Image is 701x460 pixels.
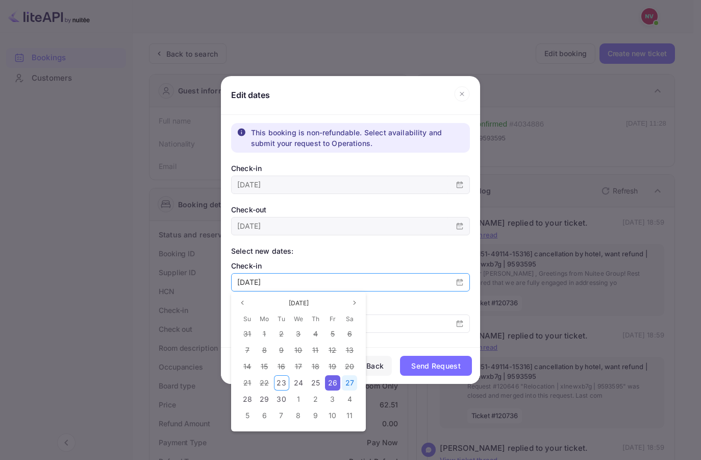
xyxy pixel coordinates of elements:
span: 26 [328,378,337,387]
div: 06 Sep 2025 [341,326,358,342]
div: Saturday [341,311,358,326]
div: 09 Sep 2025 [273,342,290,358]
div: Thursday [307,311,324,326]
span: 31 [243,329,251,338]
svg: page previous [239,300,245,306]
div: 18 Sep 2025 [307,358,324,375]
div: 20 Sep 2025 [341,358,358,375]
button: Next month [348,297,361,309]
div: This booking is non-refundable. Select availability and submit your request to Operations. [251,127,461,149]
div: Select new dates: [231,246,470,256]
button: Select month [285,297,313,309]
span: 23 [277,378,286,387]
span: 27 [345,378,354,387]
span: 6 [347,329,352,338]
button: Back [358,356,392,376]
span: 25 [311,378,320,387]
div: 29 Sep 2025 [256,391,272,407]
div: Wednesday [290,311,307,326]
svg: page next [352,300,358,306]
span: Sa [346,313,354,325]
div: 11 Sep 2025 [307,342,324,358]
div: 17 Sep 2025 [290,358,307,375]
span: 14 [243,362,251,371]
div: 04 Sep 2025 [307,326,324,342]
div: 26 Sep 2025 [324,375,341,391]
div: 13 Sep 2025 [341,342,358,358]
input: yyyy-MM-dd [232,274,450,291]
span: Th [312,313,319,325]
div: 25 Sep 2025 [307,375,324,391]
div: 06 Oct 2025 [256,407,272,424]
div: 16 Sep 2025 [273,358,290,375]
div: Friday [324,311,341,326]
div: Send Request [411,360,461,372]
span: 8 [296,411,301,420]
button: Previous month [236,297,248,309]
div: 05 Sep 2025 [324,326,341,342]
div: 14 Sep 2025 [239,358,256,375]
span: Su [243,313,251,325]
div: Check-in [231,163,470,174]
div: 03 Sep 2025 [290,326,307,342]
span: 2 [313,395,318,403]
span: 2 [279,329,284,338]
div: 11 Oct 2025 [341,407,358,424]
div: 08 Oct 2025 [290,407,307,424]
span: 12 [329,346,336,354]
span: 4 [313,329,318,338]
div: Monday [256,311,272,326]
div: Sep 2025 [239,311,358,424]
div: 22 Sep 2025 [256,375,272,391]
span: 11 [346,411,353,420]
span: 19 [329,362,336,371]
span: 29 [260,395,269,403]
span: 3 [296,329,301,338]
div: 30 Sep 2025 [273,391,290,407]
span: 21 [243,378,251,387]
div: 05 Oct 2025 [239,407,256,424]
div: 12 Sep 2025 [324,342,341,358]
svg: calender simple [456,320,463,327]
span: 7 [245,346,249,354]
div: 15 Sep 2025 [256,358,272,375]
div: Back [366,360,384,372]
span: 17 [295,362,302,371]
span: Mo [260,313,269,325]
span: We [294,313,303,325]
div: 10 Oct 2025 [324,407,341,424]
span: 10 [294,346,302,354]
span: 20 [345,362,354,371]
span: 3 [330,395,335,403]
span: 1 [263,329,266,338]
div: Check-out [231,204,470,215]
div: 27 Sep 2025 [341,375,358,391]
span: 7 [279,411,283,420]
span: Tu [278,313,285,325]
div: 03 Oct 2025 [324,391,341,407]
div: 23 Sep 2025 [273,375,290,391]
span: 6 [262,411,267,420]
div: 10 Sep 2025 [290,342,307,358]
div: 21 Sep 2025 [239,375,256,391]
svg: calender simple [456,279,463,286]
div: 24 Sep 2025 [290,375,307,391]
div: 19 Sep 2025 [324,358,341,375]
div: 31 Aug 2025 [239,326,256,342]
div: 02 Sep 2025 [273,326,290,342]
span: 13 [346,346,354,354]
span: 28 [243,395,252,403]
span: 9 [313,411,318,420]
span: 5 [245,411,249,420]
span: 16 [278,362,285,371]
span: 11 [312,346,318,354]
span: 30 [277,395,286,403]
span: 24 [294,378,303,387]
div: 07 Sep 2025 [239,342,256,358]
div: Tuesday [273,311,290,326]
div: 08 Sep 2025 [256,342,272,358]
div: 09 Oct 2025 [307,407,324,424]
button: Send Request [400,356,472,376]
span: 9 [279,346,284,354]
div: Sunday [239,311,256,326]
